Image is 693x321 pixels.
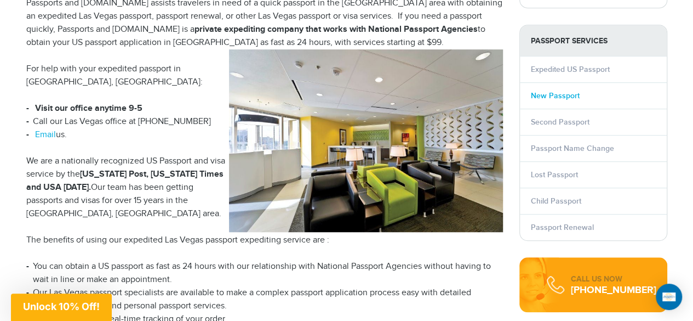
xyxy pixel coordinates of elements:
[571,274,656,285] div: CALL US NOW
[26,286,503,313] li: Our Las Vegas passport specialists are available to make a complex passport application process e...
[26,128,503,142] li: us.
[656,284,682,310] div: Open Intercom Messenger
[531,91,580,100] a: New Passport
[531,170,578,179] a: Lost Passport
[35,129,56,140] a: Email
[531,196,581,206] a: Child Passport
[23,301,100,312] span: Unlock 10% Off!
[11,294,112,321] div: Unlock 10% Off!
[194,24,478,35] strong: private expediting company that works with National Passport Agencies
[35,103,142,114] strong: Visit our office anytime 9-5
[520,25,667,57] strong: PASSPORT SERVICES
[26,260,503,286] li: You can obtain a US passport as fast as 24 hours with our relationship with National Passport Age...
[26,234,503,247] p: The benefits of using our expedited Las Vegas passport expediting service are :
[571,285,656,296] div: [PHONE_NUMBER]
[531,65,610,74] a: Expedited US Passport
[26,169,224,193] strong: [US_STATE] Post, [US_STATE] Times and USA [DATE].
[26,115,503,128] li: Call our Las Vegas office at [PHONE_NUMBER]
[531,223,594,232] a: Passport Renewal
[531,117,589,127] a: Second Passport
[26,155,503,221] p: We are a nationally recognized US Passport and visa service by the Our team has been getting pass...
[531,144,614,153] a: Passport Name Change
[26,63,503,89] p: For help with your expedited passport in [GEOGRAPHIC_DATA], [GEOGRAPHIC_DATA]:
